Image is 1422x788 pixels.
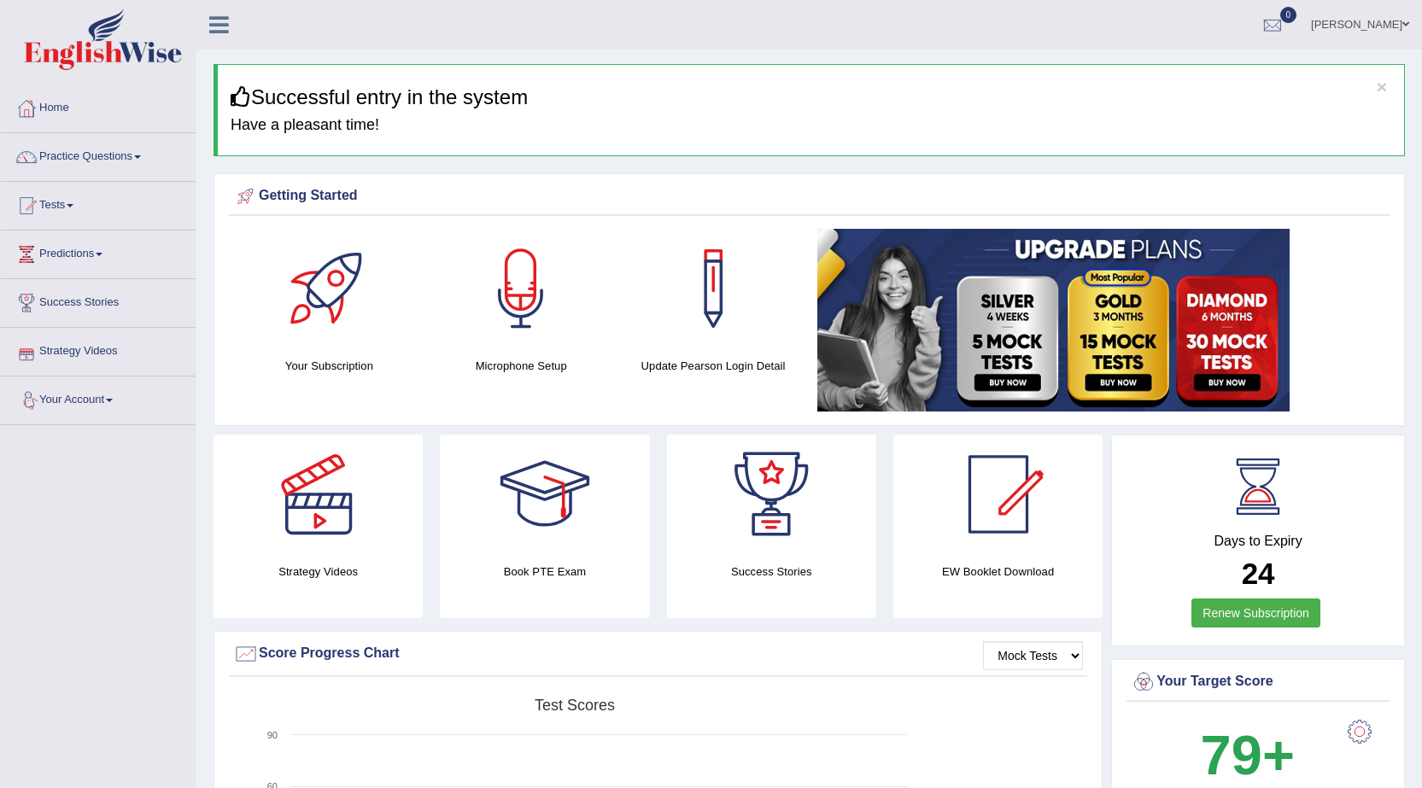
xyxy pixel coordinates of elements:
button: × [1377,78,1387,96]
h4: Have a pleasant time! [231,117,1391,134]
h3: Successful entry in the system [231,86,1391,108]
tspan: Test scores [535,697,615,714]
a: Your Account [1,376,196,419]
h4: Strategy Videos [214,563,423,581]
text: 90 [267,730,278,740]
b: 24 [1242,557,1275,590]
a: Success Stories [1,279,196,322]
a: Predictions [1,231,196,273]
a: Strategy Videos [1,328,196,371]
a: Renew Subscription [1191,598,1320,627]
a: Practice Questions [1,133,196,176]
h4: Book PTE Exam [440,563,649,581]
h4: Days to Expiry [1131,534,1385,549]
a: Home [1,85,196,127]
h4: Microphone Setup [434,357,609,375]
div: Getting Started [233,184,1385,209]
h4: Your Subscription [242,357,417,375]
b: 79+ [1201,724,1295,786]
h4: Success Stories [667,563,876,581]
a: Tests [1,182,196,225]
span: 0 [1280,7,1297,23]
div: Score Progress Chart [233,641,1083,667]
div: Your Target Score [1131,669,1385,695]
h4: Update Pearson Login Detail [626,357,801,375]
h4: EW Booklet Download [893,563,1103,581]
img: small5.jpg [817,229,1290,412]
